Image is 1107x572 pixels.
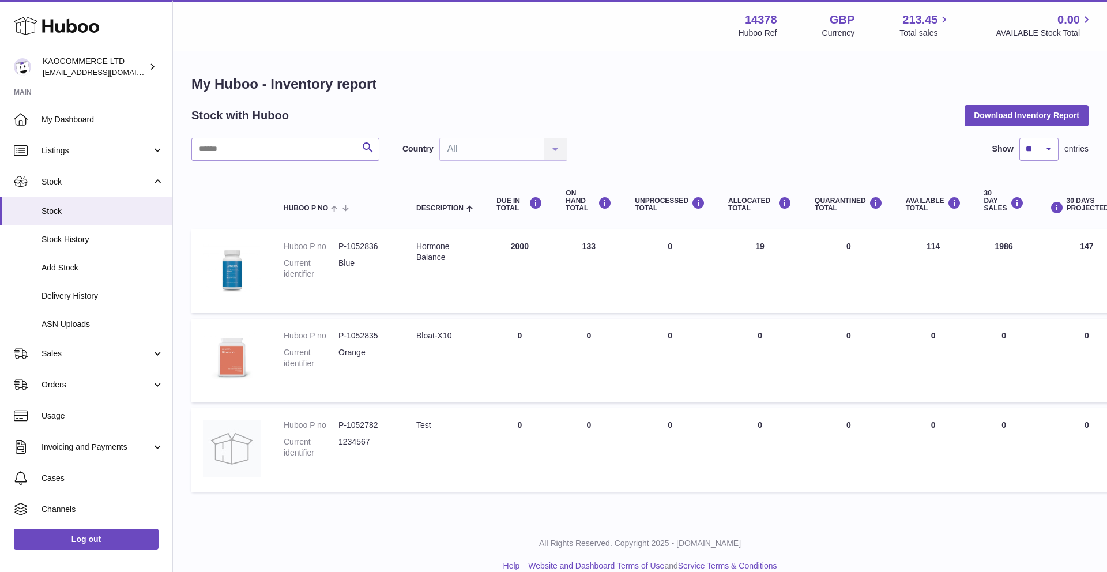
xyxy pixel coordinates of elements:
span: Stock [42,176,152,187]
a: Log out [14,529,159,550]
span: Invoicing and Payments [42,442,152,453]
td: 114 [894,229,973,313]
label: Country [402,144,434,155]
span: 0.00 [1057,12,1080,28]
span: 0 [846,242,851,251]
td: 0 [717,319,803,402]
img: hello@lunera.co.uk [14,58,31,76]
span: Listings [42,145,152,156]
dt: Current identifier [284,347,338,369]
h1: My Huboo - Inventory report [191,75,1089,93]
p: All Rights Reserved. Copyright 2025 - [DOMAIN_NAME] [182,538,1098,549]
td: 1986 [973,229,1036,313]
td: 0 [554,408,623,492]
td: 133 [554,229,623,313]
a: Service Terms & Conditions [678,561,777,570]
div: QUARANTINED Total [815,197,883,212]
button: Download Inventory Report [965,105,1089,126]
td: 0 [973,408,1036,492]
span: Usage [42,411,164,422]
div: Bloat-X10 [416,330,473,341]
td: 0 [894,408,973,492]
span: Delivery History [42,291,164,302]
dt: Huboo P no [284,330,338,341]
dt: Huboo P no [284,420,338,431]
td: 0 [623,229,717,313]
dd: P-1052836 [338,241,393,252]
div: KAOCOMMERCE LTD [43,56,146,78]
td: 0 [717,408,803,492]
td: 0 [894,319,973,402]
dd: P-1052835 [338,330,393,341]
div: UNPROCESSED Total [635,197,705,212]
dd: 1234567 [338,436,393,458]
a: 213.45 Total sales [899,12,951,39]
div: Hormone Balance [416,241,473,263]
div: ALLOCATED Total [728,197,792,212]
span: Channels [42,504,164,515]
dd: Blue [338,258,393,280]
img: product image [203,420,261,477]
label: Show [992,144,1014,155]
span: Orders [42,379,152,390]
dd: Orange [338,347,393,369]
span: Total sales [899,28,951,39]
span: [EMAIL_ADDRESS][DOMAIN_NAME] [43,67,170,77]
img: product image [203,241,261,299]
td: 0 [485,408,554,492]
span: Stock History [42,234,164,245]
div: Test [416,420,473,431]
div: ON HAND Total [566,190,612,213]
strong: GBP [830,12,854,28]
td: 0 [485,319,554,402]
span: Description [416,205,464,212]
div: Currency [822,28,855,39]
span: Cases [42,473,164,484]
span: Stock [42,206,164,217]
strong: 14378 [745,12,777,28]
td: 0 [623,408,717,492]
span: 0 [846,420,851,430]
td: 0 [623,319,717,402]
td: 0 [554,319,623,402]
a: Website and Dashboard Terms of Use [528,561,664,570]
dt: Current identifier [284,436,338,458]
td: 2000 [485,229,554,313]
span: entries [1064,144,1089,155]
div: Huboo Ref [739,28,777,39]
span: Huboo P no [284,205,328,212]
span: My Dashboard [42,114,164,125]
a: Help [503,561,520,570]
a: 0.00 AVAILABLE Stock Total [996,12,1093,39]
dt: Current identifier [284,258,338,280]
div: AVAILABLE Total [906,197,961,212]
img: product image [203,330,261,388]
span: 0 [846,331,851,340]
span: Sales [42,348,152,359]
dd: P-1052782 [338,420,393,431]
span: 213.45 [902,12,937,28]
div: 30 DAY SALES [984,190,1024,213]
h2: Stock with Huboo [191,108,289,123]
div: DUE IN TOTAL [496,197,543,212]
td: 19 [717,229,803,313]
span: AVAILABLE Stock Total [996,28,1093,39]
li: and [524,560,777,571]
td: 0 [973,319,1036,402]
span: ASN Uploads [42,319,164,330]
dt: Huboo P no [284,241,338,252]
span: Add Stock [42,262,164,273]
